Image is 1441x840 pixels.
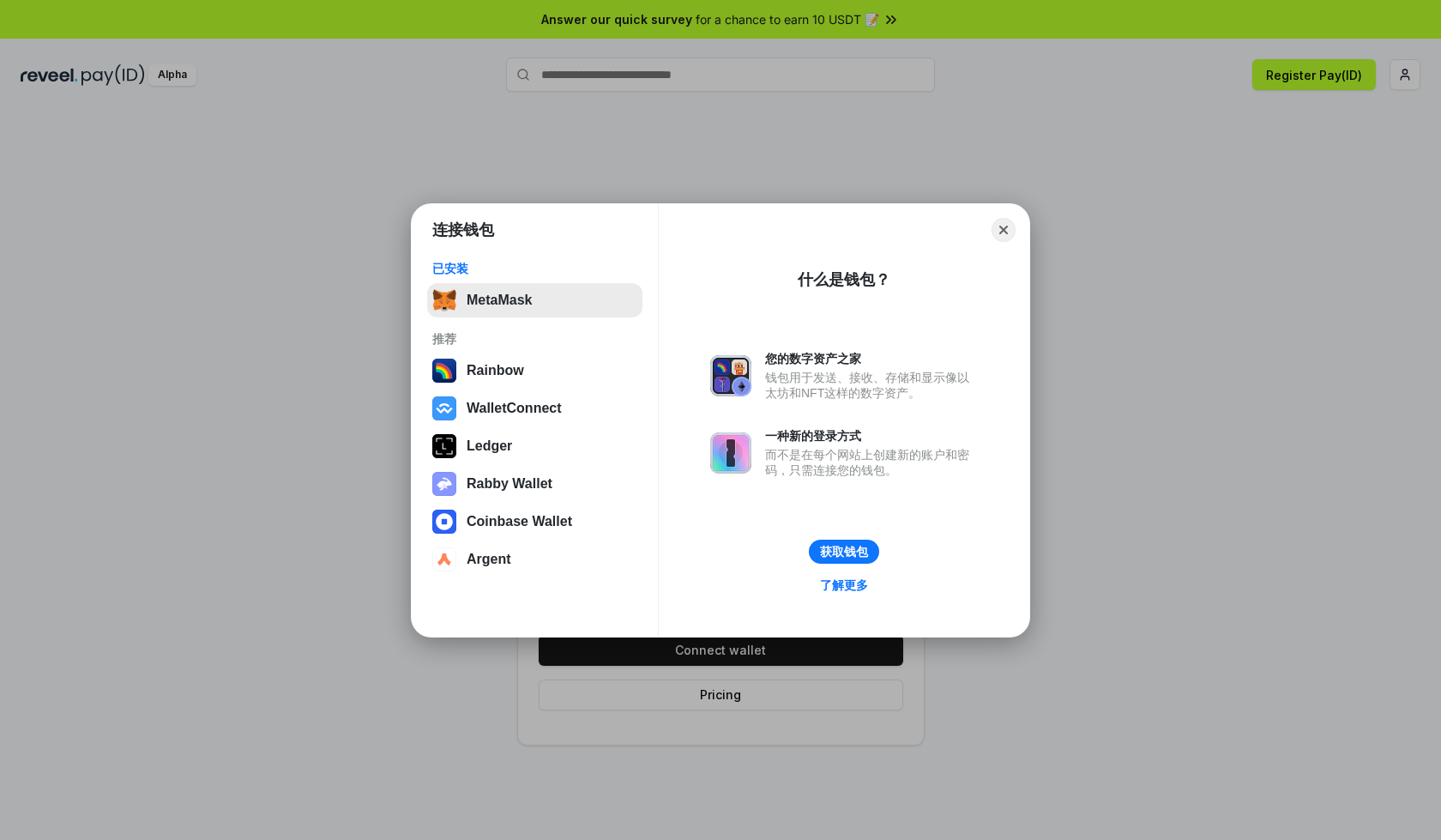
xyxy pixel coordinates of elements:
[427,354,642,388] button: Rainbow
[765,370,978,401] div: 钱包用于发送、接收、存储和显示像以太坊和NFT这样的数字资产。
[710,432,751,474] img: svg+xml,%3Csvg%20xmlns%3D%22http%3A%2F%2Fwww.w3.org%2F2000%2Fsvg%22%20fill%3D%22none%22%20viewBox...
[427,467,642,501] button: Rabby Wallet
[809,540,879,564] button: 获取钱包
[432,331,637,347] div: 推荐
[432,359,456,383] img: svg+xml,%3Csvg%20width%3D%22120%22%20height%3D%22120%22%20viewBox%3D%220%200%20120%20120%22%20fil...
[427,542,642,577] button: Argent
[810,574,878,596] a: 了解更多
[432,547,456,571] img: svg+xml,%3Csvg%20width%3D%2228%22%20height%3D%2228%22%20viewBox%3D%220%200%2028%2028%22%20fill%3D...
[467,363,524,378] div: Rainbow
[765,351,978,366] div: 您的数字资产之家
[765,447,978,478] div: 而不是在每个网站上创建新的账户和密码，只需连接您的钱包。
[467,514,572,529] div: Coinbase Wallet
[432,288,456,312] img: svg+xml,%3Csvg%20fill%3D%22none%22%20height%3D%2233%22%20viewBox%3D%220%200%2035%2033%22%20width%...
[820,544,868,559] div: 获取钱包
[432,510,456,534] img: svg+xml,%3Csvg%20width%3D%2228%22%20height%3D%2228%22%20viewBox%3D%220%200%2028%2028%22%20fill%3D...
[432,434,456,458] img: svg+xml,%3Csvg%20xmlns%3D%22http%3A%2F%2Fwww.w3.org%2F2000%2Fsvg%22%20width%3D%2228%22%20height%3...
[467,401,562,416] div: WalletConnect
[820,577,868,593] div: 了解更多
[427,505,642,539] button: Coinbase Wallet
[427,429,642,463] button: Ledger
[432,261,637,276] div: 已安装
[467,438,512,454] div: Ledger
[432,396,456,420] img: svg+xml,%3Csvg%20width%3D%2228%22%20height%3D%2228%22%20viewBox%3D%220%200%2028%2028%22%20fill%3D...
[427,283,642,317] button: MetaMask
[467,476,552,492] div: Rabby Wallet
[427,391,642,426] button: WalletConnect
[765,428,978,444] div: 一种新的登录方式
[992,218,1016,242] button: Close
[432,472,456,496] img: svg+xml,%3Csvg%20xmlns%3D%22http%3A%2F%2Fwww.w3.org%2F2000%2Fsvg%22%20fill%3D%22none%22%20viewBox...
[467,293,532,308] div: MetaMask
[710,355,751,396] img: svg+xml,%3Csvg%20xmlns%3D%22http%3A%2F%2Fwww.w3.org%2F2000%2Fsvg%22%20fill%3D%22none%22%20viewBox...
[798,269,890,290] div: 什么是钱包？
[467,552,511,567] div: Argent
[432,220,494,240] h1: 连接钱包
